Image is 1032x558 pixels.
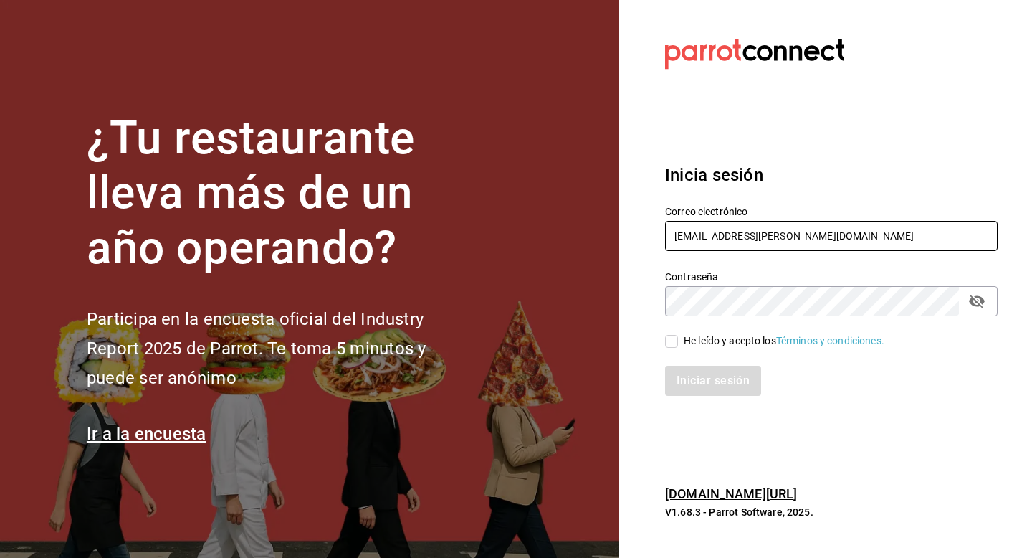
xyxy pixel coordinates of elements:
a: Términos y condiciones. [776,335,884,346]
p: V1.68.3 - Parrot Software, 2025. [665,505,998,519]
h3: Inicia sesión [665,162,998,188]
label: Correo electrónico [665,206,998,216]
h1: ¿Tu restaurante lleva más de un año operando? [87,111,474,276]
div: He leído y acepto los [684,334,884,349]
input: Ingresa tu correo electrónico [665,221,998,251]
a: [DOMAIN_NAME][URL] [665,486,797,501]
label: Contraseña [665,271,998,281]
h2: Participa en la encuesta oficial del Industry Report 2025 de Parrot. Te toma 5 minutos y puede se... [87,305,474,392]
button: passwordField [965,289,989,313]
a: Ir a la encuesta [87,424,206,444]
